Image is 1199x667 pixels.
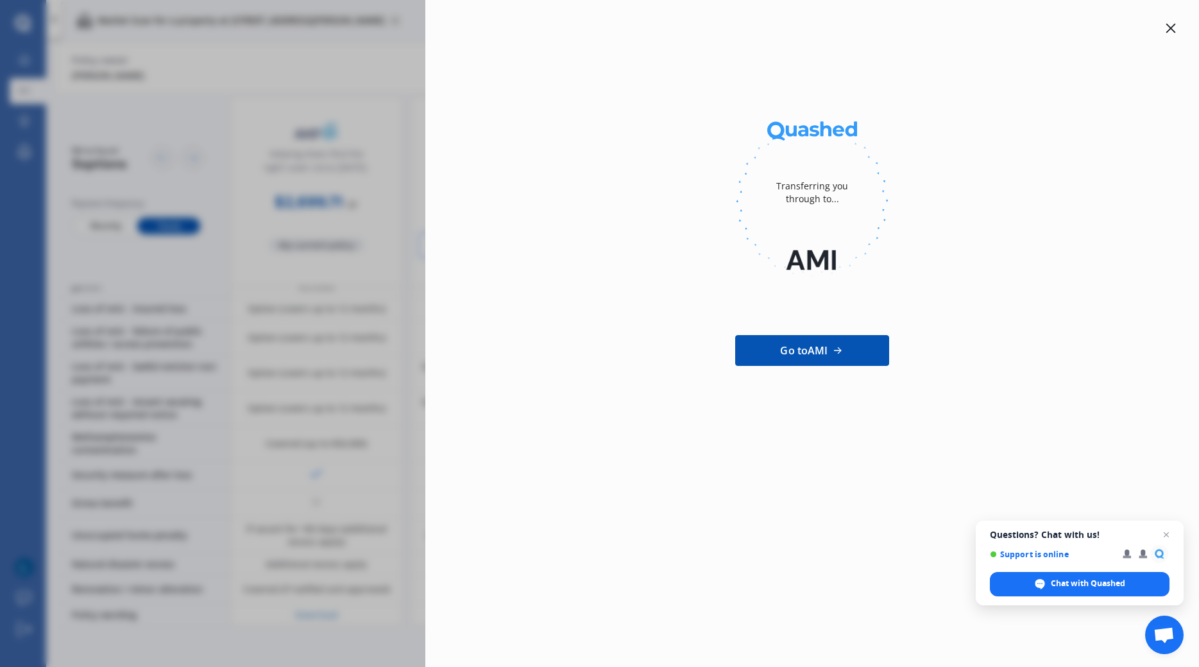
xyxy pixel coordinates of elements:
[1145,616,1184,654] div: Open chat
[780,343,828,358] span: Go to AMI
[736,231,889,289] img: AMI-text-1.webp
[990,572,1169,596] div: Chat with Quashed
[1051,578,1125,589] span: Chat with Quashed
[990,530,1169,540] span: Questions? Chat with us!
[761,154,863,231] div: Transferring you through to...
[990,550,1114,559] span: Support is online
[1159,527,1174,542] span: Close chat
[735,335,889,366] a: Go toAMI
